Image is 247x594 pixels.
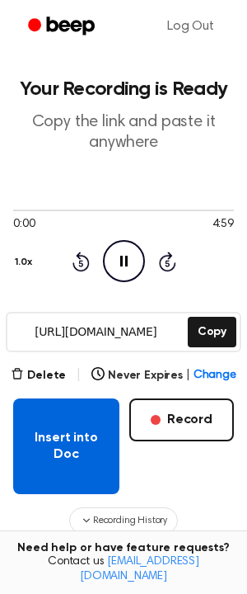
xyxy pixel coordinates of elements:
[212,216,234,233] span: 4:59
[13,79,234,99] h1: Your Recording is Ready
[186,367,190,384] span: |
[91,367,236,384] button: Never Expires|Change
[69,507,178,534] button: Recording History
[193,367,236,384] span: Change
[76,365,82,385] span: |
[13,216,35,233] span: 0:00
[129,398,234,441] button: Record
[93,513,167,528] span: Recording History
[188,317,236,347] button: Copy
[10,555,237,584] span: Contact us
[151,7,231,46] a: Log Out
[13,112,234,153] p: Copy the link and paste it anywhere
[13,248,38,276] button: 1.0x
[11,367,66,384] button: Delete
[16,11,110,43] a: Beep
[80,556,199,582] a: [EMAIL_ADDRESS][DOMAIN_NAME]
[13,398,119,494] button: Insert into Doc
